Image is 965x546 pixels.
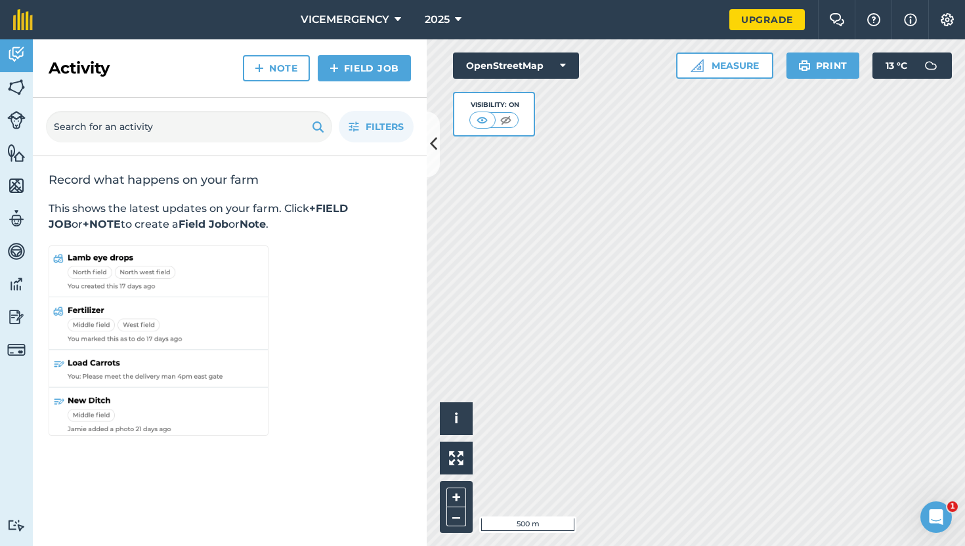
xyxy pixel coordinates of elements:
img: Four arrows, one pointing top left, one top right, one bottom right and the last bottom left [449,451,463,465]
a: Field Job [318,55,411,81]
img: svg+xml;base64,PHN2ZyB4bWxucz0iaHR0cDovL3d3dy53My5vcmcvMjAwMC9zdmciIHdpZHRoPSIxNCIgaGVpZ2h0PSIyNC... [255,60,264,76]
img: Ruler icon [691,59,704,72]
img: svg+xml;base64,PHN2ZyB4bWxucz0iaHR0cDovL3d3dy53My5vcmcvMjAwMC9zdmciIHdpZHRoPSI1NiIgaGVpZ2h0PSI2MC... [7,77,26,97]
img: Two speech bubbles overlapping with the left bubble in the forefront [829,13,845,26]
img: svg+xml;base64,PD94bWwgdmVyc2lvbj0iMS4wIiBlbmNvZGluZz0idXRmLTgiPz4KPCEtLSBHZW5lcmF0b3I6IEFkb2JlIE... [7,241,26,261]
button: i [440,402,473,435]
input: Search for an activity [46,111,332,142]
img: svg+xml;base64,PD94bWwgdmVyc2lvbj0iMS4wIiBlbmNvZGluZz0idXRmLTgiPz4KPCEtLSBHZW5lcmF0b3I6IEFkb2JlIE... [918,52,944,79]
div: Visibility: On [469,100,519,110]
button: + [446,488,466,507]
span: 13 ° C [886,52,907,79]
span: VICEMERGENCY [301,12,389,28]
button: Filters [339,111,414,142]
img: svg+xml;base64,PD94bWwgdmVyc2lvbj0iMS4wIiBlbmNvZGluZz0idXRmLTgiPz4KPCEtLSBHZW5lcmF0b3I6IEFkb2JlIE... [7,307,26,327]
h2: Record what happens on your farm [49,172,411,188]
img: svg+xml;base64,PD94bWwgdmVyc2lvbj0iMS4wIiBlbmNvZGluZz0idXRmLTgiPz4KPCEtLSBHZW5lcmF0b3I6IEFkb2JlIE... [7,341,26,359]
p: This shows the latest updates on your farm. Click or to create a or . [49,201,411,232]
img: svg+xml;base64,PD94bWwgdmVyc2lvbj0iMS4wIiBlbmNvZGluZz0idXRmLTgiPz4KPCEtLSBHZW5lcmF0b3I6IEFkb2JlIE... [7,111,26,129]
img: A cog icon [939,13,955,26]
img: svg+xml;base64,PHN2ZyB4bWxucz0iaHR0cDovL3d3dy53My5vcmcvMjAwMC9zdmciIHdpZHRoPSI1NiIgaGVpZ2h0PSI2MC... [7,176,26,196]
button: Print [786,52,860,79]
a: Note [243,55,310,81]
span: 2025 [425,12,450,28]
strong: +NOTE [83,218,121,230]
h2: Activity [49,58,110,79]
iframe: Intercom live chat [920,501,952,533]
button: OpenStreetMap [453,52,579,79]
img: svg+xml;base64,PHN2ZyB4bWxucz0iaHR0cDovL3d3dy53My5vcmcvMjAwMC9zdmciIHdpZHRoPSIxNCIgaGVpZ2h0PSIyNC... [330,60,339,76]
img: fieldmargin Logo [13,9,33,30]
img: svg+xml;base64,PD94bWwgdmVyc2lvbj0iMS4wIiBlbmNvZGluZz0idXRmLTgiPz4KPCEtLSBHZW5lcmF0b3I6IEFkb2JlIE... [7,274,26,294]
span: Filters [366,119,404,134]
span: 1 [947,501,958,512]
img: svg+xml;base64,PHN2ZyB4bWxucz0iaHR0cDovL3d3dy53My5vcmcvMjAwMC9zdmciIHdpZHRoPSIxNyIgaGVpZ2h0PSIxNy... [904,12,917,28]
strong: Note [240,218,266,230]
img: svg+xml;base64,PD94bWwgdmVyc2lvbj0iMS4wIiBlbmNvZGluZz0idXRmLTgiPz4KPCEtLSBHZW5lcmF0b3I6IEFkb2JlIE... [7,45,26,64]
img: svg+xml;base64,PHN2ZyB4bWxucz0iaHR0cDovL3d3dy53My5vcmcvMjAwMC9zdmciIHdpZHRoPSIxOSIgaGVpZ2h0PSIyNC... [798,58,811,73]
button: 13 °C [872,52,952,79]
img: svg+xml;base64,PD94bWwgdmVyc2lvbj0iMS4wIiBlbmNvZGluZz0idXRmLTgiPz4KPCEtLSBHZW5lcmF0b3I6IEFkb2JlIE... [7,209,26,228]
img: svg+xml;base64,PHN2ZyB4bWxucz0iaHR0cDovL3d3dy53My5vcmcvMjAwMC9zdmciIHdpZHRoPSIxOSIgaGVpZ2h0PSIyNC... [312,119,324,135]
button: – [446,507,466,526]
img: A question mark icon [866,13,882,26]
a: Upgrade [729,9,805,30]
img: svg+xml;base64,PHN2ZyB4bWxucz0iaHR0cDovL3d3dy53My5vcmcvMjAwMC9zdmciIHdpZHRoPSI1NiIgaGVpZ2h0PSI2MC... [7,143,26,163]
strong: Field Job [179,218,228,230]
img: svg+xml;base64,PHN2ZyB4bWxucz0iaHR0cDovL3d3dy53My5vcmcvMjAwMC9zdmciIHdpZHRoPSI1MCIgaGVpZ2h0PSI0MC... [498,114,514,127]
img: svg+xml;base64,PHN2ZyB4bWxucz0iaHR0cDovL3d3dy53My5vcmcvMjAwMC9zdmciIHdpZHRoPSI1MCIgaGVpZ2h0PSI0MC... [474,114,490,127]
span: i [454,410,458,427]
img: svg+xml;base64,PD94bWwgdmVyc2lvbj0iMS4wIiBlbmNvZGluZz0idXRmLTgiPz4KPCEtLSBHZW5lcmF0b3I6IEFkb2JlIE... [7,519,26,532]
button: Measure [676,52,773,79]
